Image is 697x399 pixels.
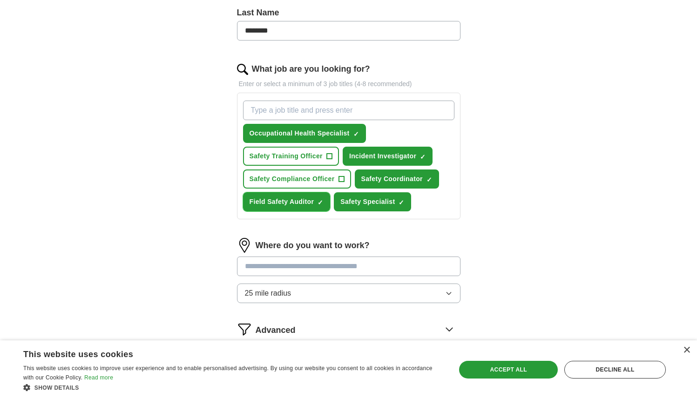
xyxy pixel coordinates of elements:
span: This website uses cookies to improve user experience and to enable personalised advertising. By u... [23,365,433,381]
button: 25 mile radius [237,284,460,303]
div: Show details [23,383,443,392]
span: Advanced [256,324,296,337]
span: Safety Coordinator [361,174,423,184]
img: filter [237,322,252,337]
div: Accept all [459,361,558,379]
div: This website uses cookies [23,346,420,360]
button: Field Safety Auditor✓ [243,192,331,211]
span: 25 mile radius [245,288,291,299]
span: Safety Compliance Officer [250,174,335,184]
span: Incident Investigator [349,151,416,161]
span: ✓ [399,199,404,206]
a: Read more, opens a new window [84,374,113,381]
span: Occupational Health Specialist [250,128,350,138]
img: location.png [237,238,252,253]
label: Last Name [237,7,460,19]
button: Safety Training Officer [243,147,339,166]
button: Safety Compliance Officer [243,169,351,189]
input: Type a job title and press enter [243,101,454,120]
div: Decline all [564,361,666,379]
span: ✓ [318,199,323,206]
button: Safety Coordinator✓ [355,169,439,189]
span: ✓ [420,153,426,161]
button: Safety Specialist✓ [334,192,411,211]
label: Where do you want to work? [256,239,370,252]
label: What job are you looking for? [252,63,370,75]
div: Close [683,347,690,354]
span: Field Safety Auditor [250,197,314,207]
p: Enter or select a minimum of 3 job titles (4-8 recommended) [237,79,460,89]
span: ✓ [426,176,432,183]
span: Show details [34,385,79,391]
span: Safety Specialist [340,197,395,207]
button: Occupational Health Specialist✓ [243,124,366,143]
span: ✓ [353,130,359,138]
img: search.png [237,64,248,75]
span: Safety Training Officer [250,151,323,161]
button: Incident Investigator✓ [343,147,433,166]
